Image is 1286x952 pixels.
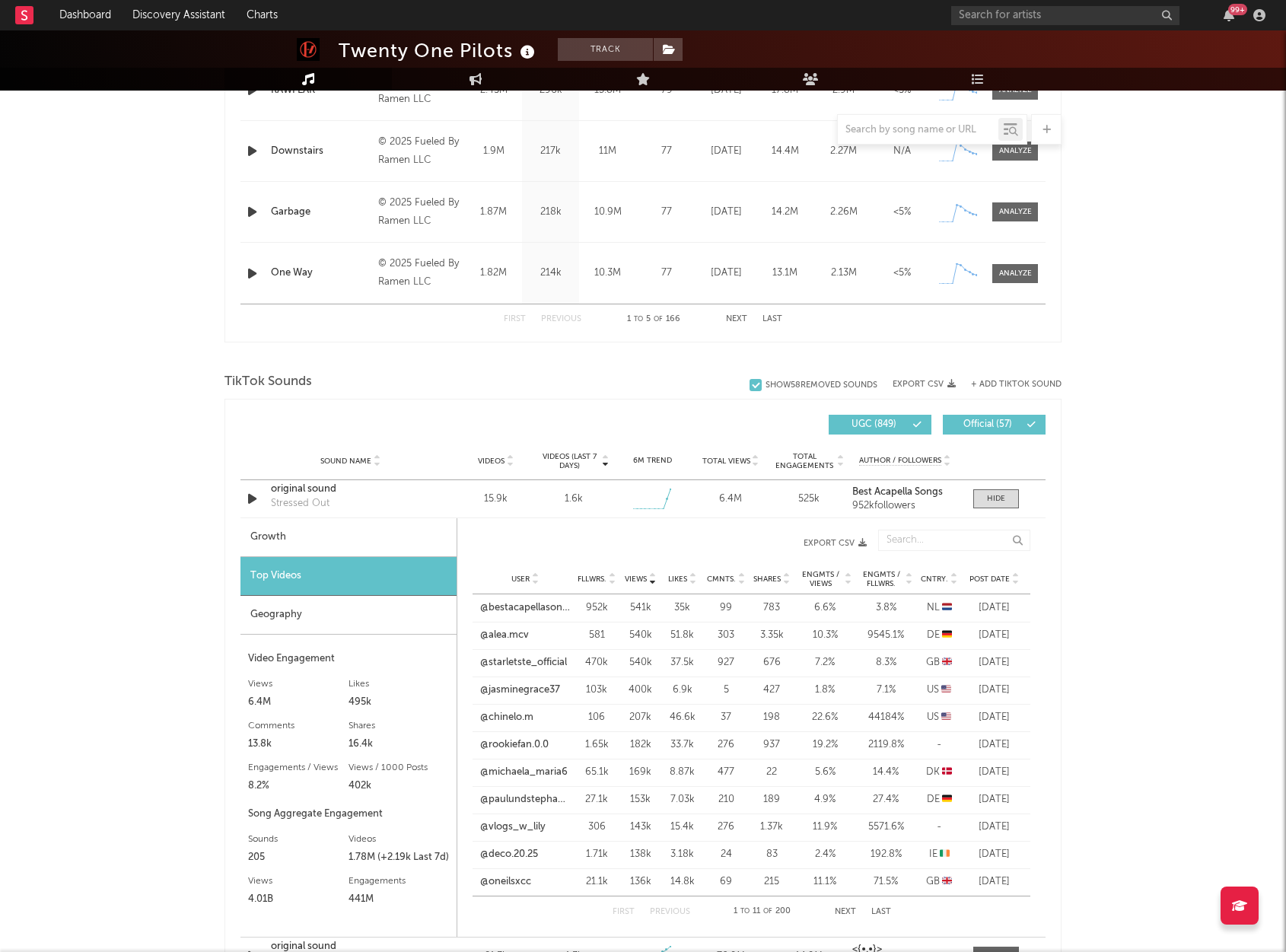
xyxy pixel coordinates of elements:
[871,908,891,916] button: Last
[753,737,791,753] div: 937
[349,759,449,777] div: Views / 1000 Posts
[859,456,941,466] span: Author / Followers
[859,600,912,616] div: 3.8 %
[248,735,349,753] div: 13.8k
[798,683,851,698] div: 1.8 %
[721,903,804,921] div: 1 11 200
[877,205,928,220] div: <5%
[271,496,329,511] div: Stressed Out
[753,628,791,643] div: 3.35k
[578,710,616,725] div: 106
[623,765,657,780] div: 169k
[578,847,616,862] div: 1.71k
[707,737,745,753] div: 276
[349,849,449,867] div: 1.78M (+2.19k Last 7d)
[942,603,952,613] span: 🇳🇱
[966,600,1023,616] div: [DATE]
[665,710,699,725] div: 46.6k
[838,124,998,136] input: Search by song name or URL
[753,847,791,862] div: 83
[942,794,952,804] span: 🇩🇪
[488,539,867,548] button: Export CSV
[753,710,791,725] div: 198
[460,492,531,507] div: 15.9k
[818,266,869,281] div: 2.13M
[966,765,1023,780] div: [DATE]
[920,847,958,862] div: IE
[654,316,663,323] span: of
[941,685,951,695] span: 🇺🇸
[248,675,349,693] div: Views
[942,767,952,777] span: 🇩🇰
[798,792,851,807] div: 4.9 %
[480,600,570,616] a: @bestacapellasongs
[921,575,948,584] span: Cntry.
[942,657,952,667] span: 🇬🇧
[248,830,349,849] div: Sounds
[969,575,1010,584] span: Post Date
[623,683,657,698] div: 400k
[859,710,912,725] div: 44184 %
[650,908,690,916] button: Previous
[578,792,616,807] div: 27.1k
[578,820,616,835] div: 306
[526,266,575,281] div: 214k
[578,765,616,780] div: 65.1k
[966,847,1023,862] div: [DATE]
[920,710,958,725] div: US
[877,266,928,281] div: <5%
[798,600,851,616] div: 6.6 %
[893,380,956,389] button: Export CSV
[623,655,657,670] div: 540k
[707,683,745,698] div: 5
[753,575,781,584] span: Shares
[878,530,1030,551] input: Search...
[665,737,699,753] div: 33.7k
[665,792,699,807] div: 7.03k
[623,710,657,725] div: 207k
[920,628,958,643] div: DE
[578,655,616,670] div: 470k
[480,683,560,698] a: @jasminegrace37
[839,420,909,429] span: UGC ( 849 )
[763,908,772,915] span: of
[707,820,745,835] div: 276
[920,600,958,616] div: NL
[753,874,791,890] div: 215
[859,847,912,862] div: 192.8 %
[583,205,632,220] div: 10.9M
[859,792,912,807] div: 27.4 %
[941,712,951,722] span: 🇺🇸
[613,908,635,916] button: First
[759,205,810,220] div: 14.2M
[480,765,568,780] a: @michaela_maria6
[762,315,782,323] button: Last
[349,890,449,909] div: 441M
[248,890,349,909] div: 4.01B
[623,792,657,807] div: 153k
[478,457,505,466] span: Videos
[565,492,583,507] div: 1.6k
[766,380,877,390] div: Show 58 Removed Sounds
[469,205,518,220] div: 1.87M
[504,315,526,323] button: First
[726,315,747,323] button: Next
[665,655,699,670] div: 37.5k
[942,630,952,640] span: 🇩🇪
[701,266,752,281] div: [DATE]
[480,655,567,670] a: @starletste_official
[578,737,616,753] div: 1.65k
[859,683,912,698] div: 7.1 %
[480,628,529,643] a: @alea.mcv
[623,874,657,890] div: 136k
[707,655,745,670] div: 927
[859,765,912,780] div: 14.4 %
[541,315,581,323] button: Previous
[271,144,371,159] a: Downstairs
[271,205,371,220] a: Garbage
[966,683,1023,698] div: [DATE]
[558,38,653,61] button: Track
[480,847,538,862] a: @deco.20.25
